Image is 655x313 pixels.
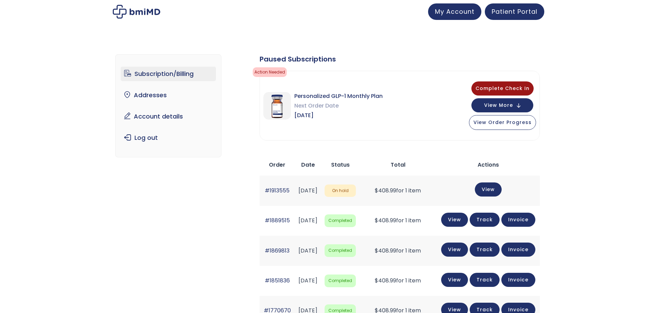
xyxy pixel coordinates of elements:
a: Track [470,273,500,287]
img: My account [113,5,160,19]
time: [DATE] [298,187,317,194]
a: Track [470,213,500,227]
span: Personalized GLP-1 Monthly Plan [294,91,383,101]
span: Completed [325,275,356,287]
nav: Account pages [115,54,221,157]
a: Addresses [121,88,216,102]
span: 408.99 [375,277,396,284]
div: Paused Subscriptions [260,54,540,64]
img: Personalized GLP-1 Monthly Plan [263,92,291,120]
a: View [441,213,468,227]
span: $ [375,187,378,194]
span: Status [331,161,350,169]
time: [DATE] [298,277,317,284]
button: View More [471,98,533,112]
a: Track [470,243,500,257]
span: [DATE] [294,111,383,120]
td: for 1 item [359,206,436,236]
span: My Account [435,7,474,16]
a: Log out [121,131,216,145]
a: #1851836 [265,277,290,284]
time: [DATE] [298,216,317,224]
span: Actions [478,161,499,169]
span: Date [301,161,315,169]
span: Patient Portal [492,7,537,16]
a: Invoice [501,213,535,227]
span: View Order Progress [473,119,532,126]
span: Complete Check In [476,85,530,92]
a: View [441,273,468,287]
span: Completed [325,214,356,227]
span: $ [375,247,378,255]
span: Completed [325,244,356,257]
a: Patient Portal [485,3,544,20]
a: Invoice [501,243,535,257]
span: $ [375,277,378,284]
span: Next Order Date [294,101,383,111]
a: Account details [121,109,216,124]
td: for 1 item [359,176,436,205]
span: 408.99 [375,247,396,255]
a: My Account [428,3,481,20]
span: View More [484,103,513,108]
span: 408.99 [375,187,396,194]
span: Total [391,161,405,169]
a: Invoice [501,273,535,287]
td: for 1 item [359,236,436,266]
span: Action Needed [253,67,287,77]
time: [DATE] [298,247,317,255]
span: Order [269,161,285,169]
span: On hold [325,185,356,197]
button: Complete Check In [471,81,534,96]
a: Subscription/Billing [121,67,216,81]
td: for 1 item [359,266,436,296]
a: #1913555 [265,187,290,194]
a: #1889515 [265,216,290,224]
a: View [441,243,468,257]
a: View [475,182,502,197]
button: View Order Progress [469,115,536,130]
a: #1869813 [265,247,290,255]
span: 408.99 [375,216,396,224]
span: $ [375,216,378,224]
